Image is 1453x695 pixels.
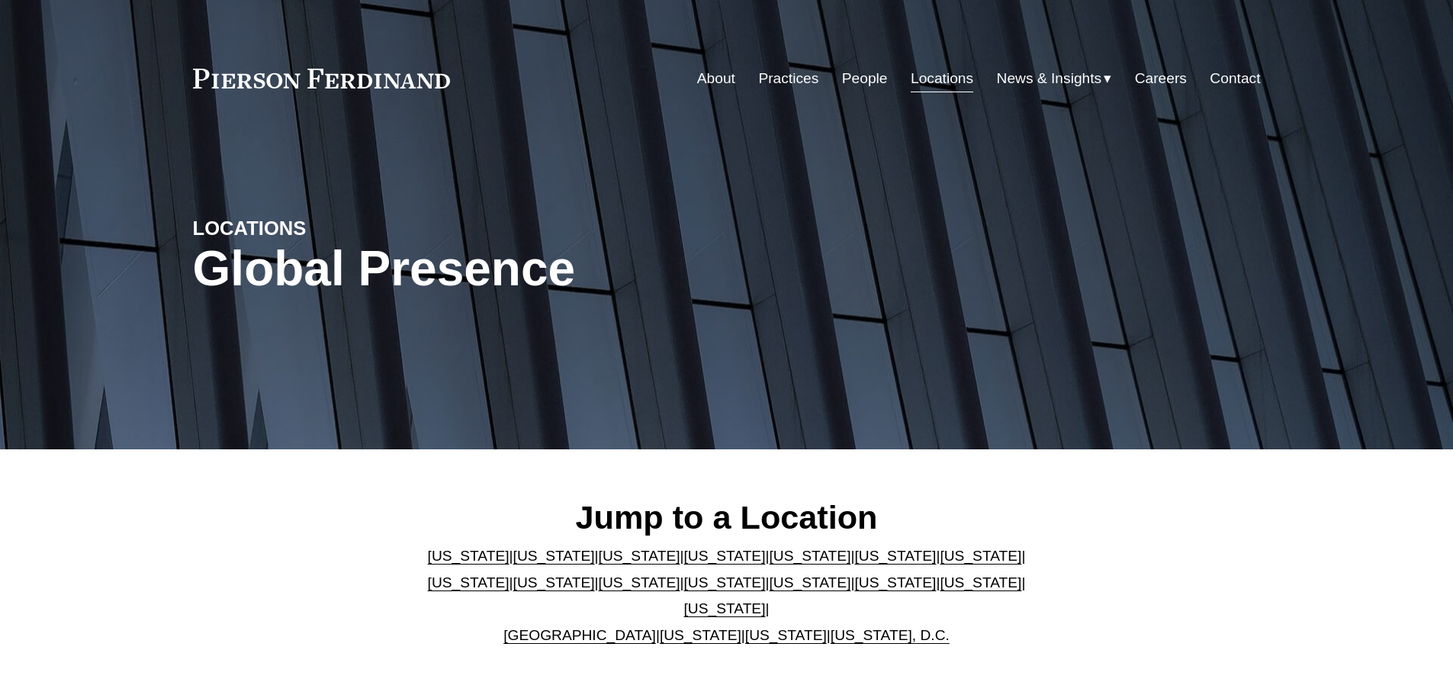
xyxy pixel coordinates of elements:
a: [US_STATE] [599,574,680,590]
h1: Global Presence [193,241,905,297]
a: [US_STATE] [684,600,766,616]
h2: Jump to a Location [415,497,1038,537]
a: [US_STATE] [599,548,680,564]
a: [US_STATE] [684,548,766,564]
a: [US_STATE] [684,574,766,590]
a: [US_STATE] [428,548,510,564]
a: folder dropdown [997,64,1112,93]
a: [US_STATE] [940,574,1021,590]
a: About [697,64,735,93]
a: [US_STATE] [513,574,595,590]
a: [US_STATE] [745,627,827,643]
a: [US_STATE] [769,548,850,564]
span: News & Insights [997,66,1102,92]
a: [US_STATE] [854,548,936,564]
a: [US_STATE] [769,574,850,590]
a: Locations [911,64,973,93]
a: Careers [1135,64,1187,93]
a: [US_STATE] [854,574,936,590]
a: [US_STATE], D.C. [831,627,950,643]
a: Contact [1210,64,1260,93]
h4: LOCATIONS [193,216,460,240]
a: [US_STATE] [428,574,510,590]
a: [US_STATE] [940,548,1021,564]
p: | | | | | | | | | | | | | | | | | | [415,543,1038,648]
a: People [842,64,888,93]
a: [US_STATE] [513,548,595,564]
a: Practices [758,64,818,93]
a: [US_STATE] [660,627,741,643]
a: [GEOGRAPHIC_DATA] [503,627,656,643]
